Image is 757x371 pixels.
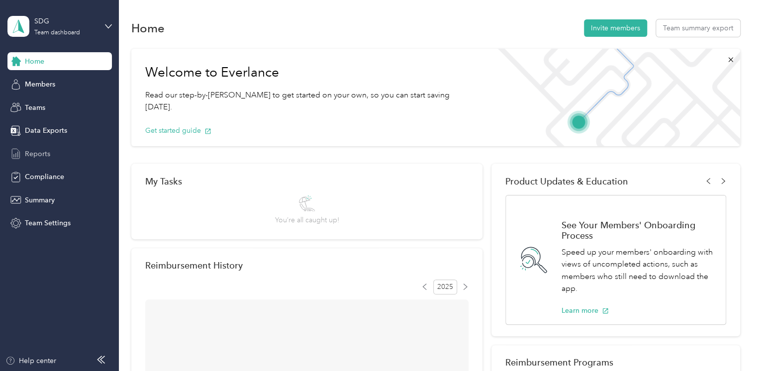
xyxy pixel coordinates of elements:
[433,279,457,294] span: 2025
[145,65,474,81] h1: Welcome to Everlance
[25,195,55,205] span: Summary
[145,176,469,186] div: My Tasks
[145,89,474,113] p: Read our step-by-[PERSON_NAME] to get started on your own, so you can start saving [DATE].
[505,176,628,186] span: Product Updates & Education
[25,79,55,90] span: Members
[25,102,45,113] span: Teams
[25,56,44,67] span: Home
[5,356,56,366] button: Help center
[25,218,71,228] span: Team Settings
[34,30,80,36] div: Team dashboard
[562,246,715,295] p: Speed up your members' onboarding with views of uncompleted actions, such as members who still ne...
[25,125,67,136] span: Data Exports
[275,215,339,225] span: You’re all caught up!
[488,49,740,146] img: Welcome to everlance
[701,315,757,371] iframe: Everlance-gr Chat Button Frame
[562,220,715,241] h1: See Your Members' Onboarding Process
[505,357,726,368] h2: Reimbursement Programs
[131,23,165,33] h1: Home
[656,19,740,37] button: Team summary export
[562,305,609,316] button: Learn more
[145,125,211,136] button: Get started guide
[25,149,50,159] span: Reports
[34,16,96,26] div: SDG
[145,260,243,271] h2: Reimbursement History
[584,19,647,37] button: Invite members
[25,172,64,182] span: Compliance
